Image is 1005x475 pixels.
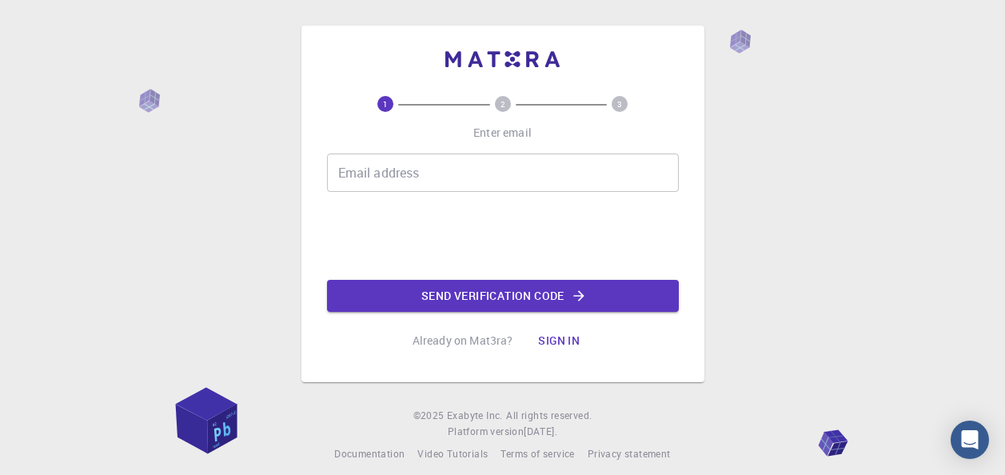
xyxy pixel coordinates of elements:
div: Open Intercom Messenger [951,421,989,459]
button: Sign in [525,325,592,357]
text: 1 [383,98,388,110]
button: Send verification code [327,280,679,312]
a: Documentation [334,446,405,462]
span: Video Tutorials [417,447,488,460]
a: Privacy statement [588,446,671,462]
span: Documentation [334,447,405,460]
span: © 2025 [413,408,447,424]
text: 2 [501,98,505,110]
a: [DATE]. [524,424,557,440]
span: All rights reserved. [506,408,592,424]
span: Privacy statement [588,447,671,460]
text: 3 [617,98,622,110]
p: Already on Mat3ra? [413,333,513,349]
a: Terms of service [501,446,574,462]
span: Exabyte Inc. [447,409,503,421]
span: [DATE] . [524,425,557,437]
p: Enter email [473,125,532,141]
iframe: reCAPTCHA [381,205,624,267]
span: Terms of service [501,447,574,460]
a: Exabyte Inc. [447,408,503,424]
span: Platform version [448,424,524,440]
a: Video Tutorials [417,446,488,462]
